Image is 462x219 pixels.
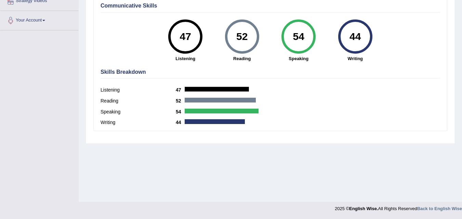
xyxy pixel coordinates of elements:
div: 44 [343,22,368,51]
label: Writing [101,119,176,126]
div: 54 [286,22,311,51]
h4: Communicative Skills [101,3,440,9]
strong: Listening [161,55,211,62]
a: Your Account [0,11,78,28]
h4: Skills Breakdown [101,69,440,75]
strong: Reading [217,55,267,62]
label: Listening [101,86,176,94]
a: Back to English Wise [417,206,462,211]
b: 44 [176,120,185,125]
label: Speaking [101,108,176,115]
div: 2025 © All Rights Reserved [335,202,462,212]
b: 52 [176,98,185,104]
strong: Speaking [274,55,324,62]
strong: Writing [330,55,380,62]
label: Reading [101,97,176,105]
b: 47 [176,87,185,93]
b: 54 [176,109,185,114]
strong: English Wise. [349,206,378,211]
div: 52 [229,22,254,51]
div: 47 [173,22,198,51]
